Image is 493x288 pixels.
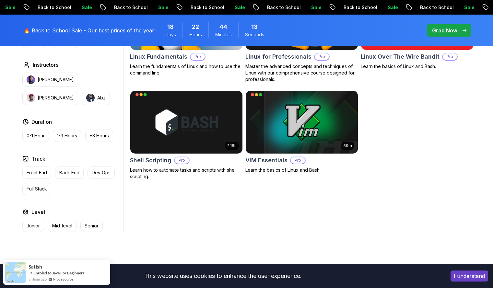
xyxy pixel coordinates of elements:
img: provesource social proof notification image [5,262,26,283]
h2: Linux Fundamentals [130,52,187,61]
p: Pro [291,157,305,164]
button: 0-1 Hour [22,130,49,142]
button: instructor img[PERSON_NAME] [22,73,78,87]
p: Back to School [32,4,76,11]
p: Sale [306,4,326,11]
p: Back to School [415,4,459,11]
p: Back to School [185,4,229,11]
p: Grab Now [432,27,457,34]
button: Dev Ops [88,167,115,179]
span: 13 Seconds [251,22,258,31]
p: Sale [229,4,250,11]
a: VIM Essentials card39mVIM EssentialsProLearn the basics of Linux and Bash. [245,90,358,173]
p: Full Stack [27,186,47,192]
p: 2.16h [227,143,237,148]
img: instructor img [27,75,35,84]
p: Learn the basics of Linux and Bash. [245,167,358,173]
img: Shell Scripting card [130,91,242,154]
span: Seconds [245,31,264,38]
p: Sale [459,4,479,11]
p: Master the advanced concepts and techniques of Linux with our comprehensive course designed for p... [245,63,358,83]
p: Senior [85,223,99,229]
h2: Duration [31,118,52,126]
p: Back End [59,169,79,176]
h2: Shell Scripting [130,156,171,165]
p: Dev Ops [92,169,111,176]
button: Accept cookies [451,271,488,282]
a: ProveSource [53,276,73,282]
h2: Instructors [33,61,58,69]
span: 22 Hours [192,22,199,31]
p: Front End [27,169,47,176]
p: 39m [343,143,352,148]
div: This website uses cookies to enhance the user experience. [5,269,441,283]
h2: Track [31,155,45,163]
button: Back End [55,167,84,179]
span: satish [29,264,42,270]
p: Back to School [338,4,382,11]
h2: Linux Over The Wire Bandit [361,52,440,61]
p: 🔥 Back to School Sale - Our best prices of the year! [24,27,156,34]
span: Minutes [215,31,232,38]
button: +3 Hours [85,130,113,142]
p: Junior [27,223,40,229]
p: Pro [315,53,329,60]
button: Junior [22,220,44,232]
a: Shell Scripting card2.16hShell ScriptingProLearn how to automate tasks and scripts with shell scr... [130,90,243,180]
p: Sale [382,4,403,11]
button: 1-3 Hours [53,130,81,142]
p: [PERSON_NAME] [38,95,74,101]
button: Mid-level [48,220,76,232]
p: Pro [443,53,457,60]
button: instructor imgAbz [82,91,110,105]
button: Front End [22,167,51,179]
p: Back to School [262,4,306,11]
p: Learn the fundamentals of Linux and how to use the command line [130,63,243,76]
span: Hours [189,31,202,38]
span: an hour ago [29,276,47,282]
img: instructor img [86,94,95,102]
span: 18 Days [167,22,174,31]
p: Abz [97,95,106,101]
p: +3 Hours [89,132,109,139]
h2: Linux for Professionals [245,52,311,61]
button: instructor img[PERSON_NAME] [22,91,78,105]
h2: Level [31,208,45,216]
img: instructor img [27,94,35,102]
span: -> [29,270,33,275]
img: VIM Essentials card [246,91,358,154]
p: 1-3 Hours [57,132,77,139]
span: 44 Minutes [219,22,227,31]
h2: VIM Essentials [245,156,288,165]
p: 0-1 Hour [27,132,45,139]
p: Back to School [109,4,153,11]
p: Sale [76,4,97,11]
p: Mid-level [52,223,72,229]
button: Senior [80,220,103,232]
p: Sale [153,4,173,11]
span: Days [165,31,176,38]
p: Learn the basics of Linux and Bash. [361,63,474,70]
p: Pro [175,157,189,164]
button: Full Stack [22,183,51,195]
p: [PERSON_NAME] [38,76,74,83]
a: Enroled to Java For Beginners [33,271,84,275]
p: Learn how to automate tasks and scripts with shell scripting. [130,167,243,180]
p: Pro [191,53,205,60]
